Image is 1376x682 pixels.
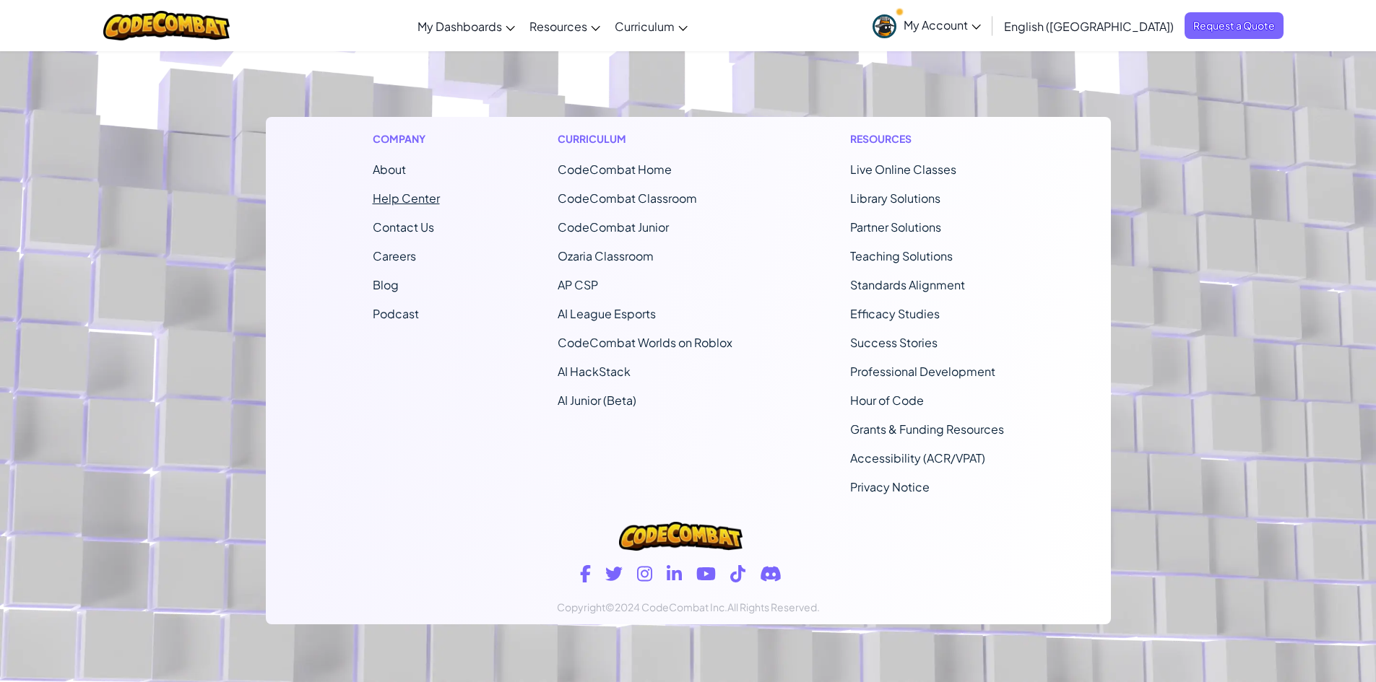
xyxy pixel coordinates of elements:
a: AI Junior (Beta) [558,393,636,408]
a: Grants & Funding Resources [850,421,1004,437]
a: My Account [865,3,988,48]
a: Live Online Classes [850,162,956,177]
a: Accessibility (ACR/VPAT) [850,450,985,465]
h1: Resources [850,131,1004,147]
span: English ([GEOGRAPHIC_DATA]) [1004,19,1174,34]
a: Efficacy Studies [850,306,940,321]
img: CodeCombat logo [619,522,742,551]
span: CodeCombat Home [558,162,672,177]
a: Professional Development [850,364,995,379]
a: Hour of Code [850,393,924,408]
a: Request a Quote [1185,12,1284,39]
a: CodeCombat Junior [558,219,669,235]
a: CodeCombat Classroom [558,191,697,206]
span: All Rights Reserved. [727,600,820,613]
a: AI HackStack [558,364,631,379]
a: Partner Solutions [850,219,941,235]
a: Help Center [373,191,440,206]
a: About [373,162,406,177]
a: English ([GEOGRAPHIC_DATA]) [997,6,1181,45]
span: ©2024 CodeCombat Inc. [605,600,727,613]
img: CodeCombat logo [103,11,230,40]
span: My Account [904,17,981,32]
span: My Dashboards [417,19,502,34]
a: Resources [522,6,607,45]
a: Blog [373,277,399,292]
a: Ozaria Classroom [558,248,654,263]
a: AP CSP [558,277,598,292]
h1: Curriculum [558,131,732,147]
a: Standards Alignment [850,277,965,292]
span: Contact Us [373,219,434,235]
h1: Company [373,131,440,147]
a: AI League Esports [558,306,656,321]
a: Library Solutions [850,191,940,206]
a: Podcast [373,306,419,321]
a: Teaching Solutions [850,248,953,263]
img: avatar [873,14,896,38]
a: Privacy Notice [850,479,930,494]
a: Careers [373,248,416,263]
a: Success Stories [850,335,938,350]
a: Curriculum [607,6,695,45]
a: My Dashboards [410,6,522,45]
a: CodeCombat Worlds on Roblox [558,335,732,350]
span: Copyright [557,600,605,613]
span: Resources [529,19,587,34]
span: Curriculum [615,19,675,34]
